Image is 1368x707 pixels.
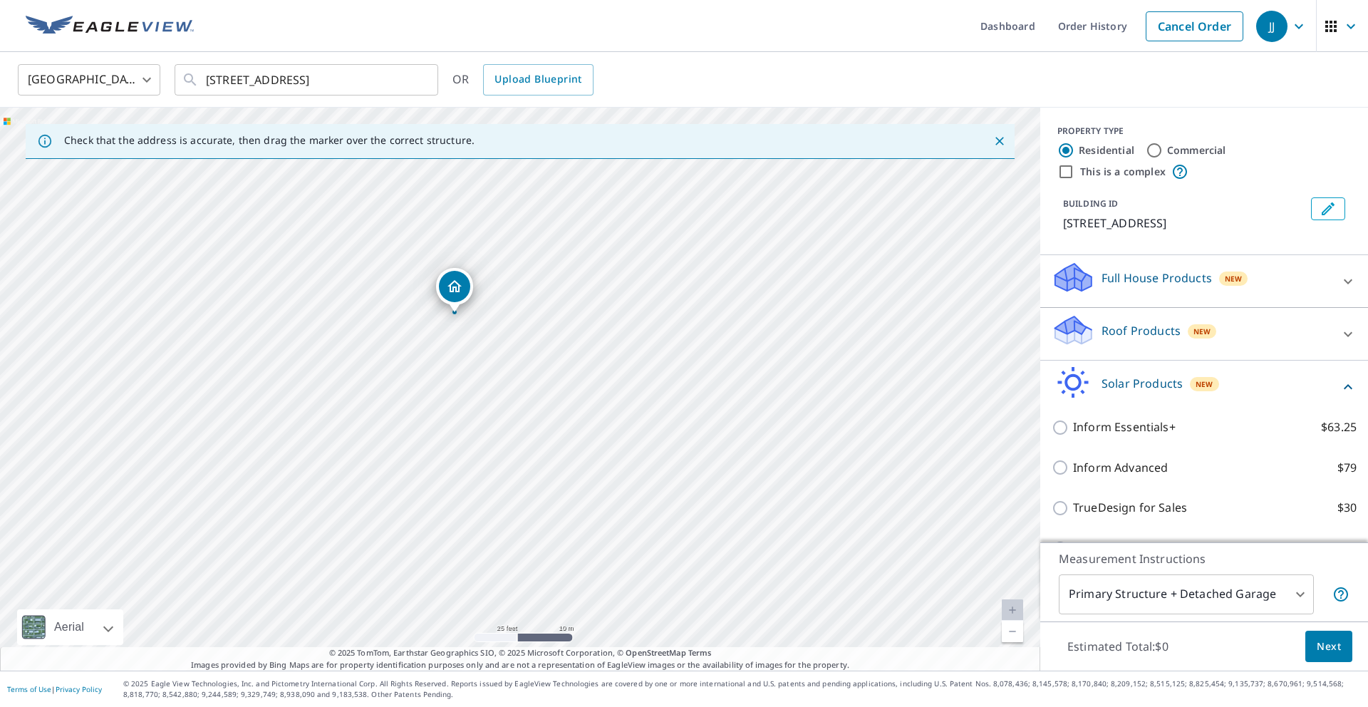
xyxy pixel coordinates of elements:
p: BUILDING ID [1063,197,1118,210]
button: Close [990,132,1009,150]
span: New [1193,326,1211,337]
div: Primary Structure + Detached Garage [1059,574,1314,614]
p: Inform Advanced [1073,459,1168,477]
a: Current Level 20, Zoom Out [1002,621,1023,642]
p: Measurement Instructions [1059,550,1349,567]
span: Your report will include the primary structure and a detached garage if one exists. [1332,586,1349,603]
a: Upload Blueprint [483,64,593,96]
p: TrueDesign for Sales [1073,499,1187,517]
p: Inform Essentials+ [1073,418,1176,436]
div: Aerial [17,609,123,645]
img: EV Logo [26,16,194,37]
label: This is a complex [1080,165,1166,179]
p: $105.5 [1321,540,1357,557]
a: Current Level 20, Zoom In Disabled [1002,599,1023,621]
p: | [7,685,102,693]
p: [STREET_ADDRESS] [1063,215,1305,232]
div: Roof ProductsNew [1052,314,1357,354]
input: Search by address or latitude-longitude [206,60,409,100]
a: Terms of Use [7,684,51,694]
a: Cancel Order [1146,11,1243,41]
label: Commercial [1167,143,1226,158]
p: Roof Products [1102,322,1181,339]
p: © 2025 Eagle View Technologies, Inc. and Pictometry International Corp. All Rights Reserved. Repo... [123,678,1361,700]
div: JJ [1256,11,1287,42]
button: Edit building 1 [1311,197,1345,220]
div: OR [452,64,594,96]
div: PROPERTY TYPE [1057,125,1351,138]
a: OpenStreetMap [626,647,685,658]
p: TrueDesign for Planning [1073,540,1207,557]
span: New [1225,273,1243,284]
span: © 2025 TomTom, Earthstar Geographics SIO, © 2025 Microsoft Corporation, © [329,647,712,659]
p: $79 [1337,459,1357,477]
button: Next [1305,631,1352,663]
p: $30 [1337,499,1357,517]
p: Solar Products [1102,375,1183,392]
span: Next [1317,638,1341,656]
p: $63.25 [1321,418,1357,436]
div: Aerial [50,609,88,645]
div: Dropped pin, building 1, Residential property, 10457 Marbury Dr Jacksonville, FL 32246 [436,268,473,312]
p: Estimated Total: $0 [1056,631,1180,662]
p: Check that the address is accurate, then drag the marker over the correct structure. [64,134,475,147]
div: Solar ProductsNew [1052,366,1357,407]
a: Terms [688,647,712,658]
span: Upload Blueprint [494,71,581,88]
div: Full House ProductsNew [1052,261,1357,301]
p: Full House Products [1102,269,1212,287]
span: New [1196,378,1213,390]
label: Residential [1079,143,1134,158]
a: Privacy Policy [56,684,102,694]
div: [GEOGRAPHIC_DATA] [18,60,160,100]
